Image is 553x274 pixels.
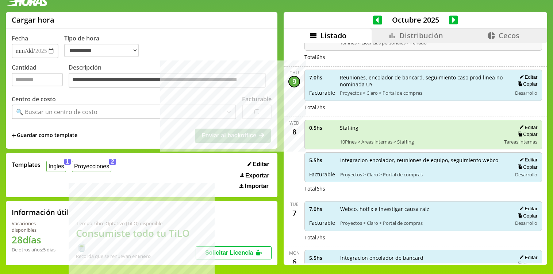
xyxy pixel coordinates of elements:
[309,219,335,226] span: Facturable
[515,171,537,178] span: Desarrollo
[64,34,145,58] label: Tipo de hora
[290,70,299,76] div: Thu
[12,34,28,42] label: Fecha
[196,246,272,259] button: Solicitar Licencia
[289,250,300,256] div: Mon
[504,138,537,145] span: Tareas internas
[340,220,507,226] span: Proyectos > Claro > Portal de compras
[12,132,77,140] span: +Guardar como template
[64,44,139,57] select: Tipo de hora
[64,159,71,165] span: 1
[12,95,56,103] label: Centro de costo
[515,213,537,219] button: Copiar
[517,205,537,212] button: Editar
[12,132,16,140] span: +
[138,253,151,259] b: Enero
[12,63,69,90] label: Cantidad
[288,76,300,87] div: 9
[12,233,58,246] h1: 28 días
[76,220,196,227] div: Tiempo Libre Optativo (TiLO) disponible
[515,220,537,226] span: Desarrollo
[499,31,519,40] span: Cecos
[245,183,269,189] span: Importar
[76,227,196,253] h1: Consumiste todo tu TiLO 🍵
[245,161,272,168] button: Editar
[12,220,58,233] div: Vacaciones disponibles
[320,31,346,40] span: Listado
[72,161,111,172] button: Proyecciones2
[284,43,547,264] div: scrollable content
[340,138,499,145] span: 10Pines > Areas internas > Staffing
[309,89,335,96] span: Facturable
[12,207,69,217] h2: Información útil
[515,131,537,137] button: Copiar
[340,74,507,88] span: Reuniones, encolador de bancard, seguimiento caso prod linea no nominada UY
[340,90,507,96] span: Proyectos > Claro > Portal de compras
[238,172,272,179] button: Exportar
[309,205,335,212] span: 7.0 hs
[309,171,335,178] span: Facturable
[12,73,63,86] input: Cantidad
[290,201,299,207] div: Tue
[309,157,335,164] span: 5.5 hs
[340,205,507,212] span: Webco, hotfix e investigar causa raiz
[304,234,542,241] div: Total 7 hs
[517,254,537,261] button: Editar
[515,164,537,170] button: Copiar
[76,253,196,259] div: Recordá que se renuevan en
[340,254,507,261] span: Integracion encolador de bancard
[515,81,537,87] button: Copiar
[288,256,300,268] div: 6
[309,124,335,131] span: 0.5 hs
[309,74,335,81] span: 7.0 hs
[288,207,300,219] div: 7
[304,104,542,111] div: Total 7 hs
[46,161,66,172] button: Ingles1
[517,74,537,80] button: Editar
[515,90,537,96] span: Desarrollo
[242,95,272,103] label: Facturable
[12,161,41,169] span: Templates
[309,254,335,261] span: 5.5 hs
[69,63,272,90] label: Descripción
[399,31,443,40] span: Distribución
[340,171,507,178] span: Proyectos > Claro > Portal de compras
[288,126,300,138] div: 8
[517,157,537,163] button: Editar
[340,124,499,131] span: Staffing
[515,261,537,267] button: Copiar
[245,172,269,179] span: Exportar
[16,108,97,116] div: 🔍 Buscar un centro de costo
[109,159,116,165] span: 2
[304,185,542,192] div: Total 6 hs
[205,250,253,256] span: Solicitar Licencia
[289,120,299,126] div: Wed
[12,15,54,25] h1: Cargar hora
[382,15,449,25] span: Octubre 2025
[517,124,537,130] button: Editar
[340,39,499,46] span: 10Pines > Licencias personales > Feriado
[253,161,269,168] span: Editar
[304,54,542,60] div: Total 6 hs
[69,73,266,88] textarea: Descripción
[340,157,507,164] span: Integracion encolador, reuniones de equipo, seguimiento webco
[12,246,58,253] div: De otros años: 5 días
